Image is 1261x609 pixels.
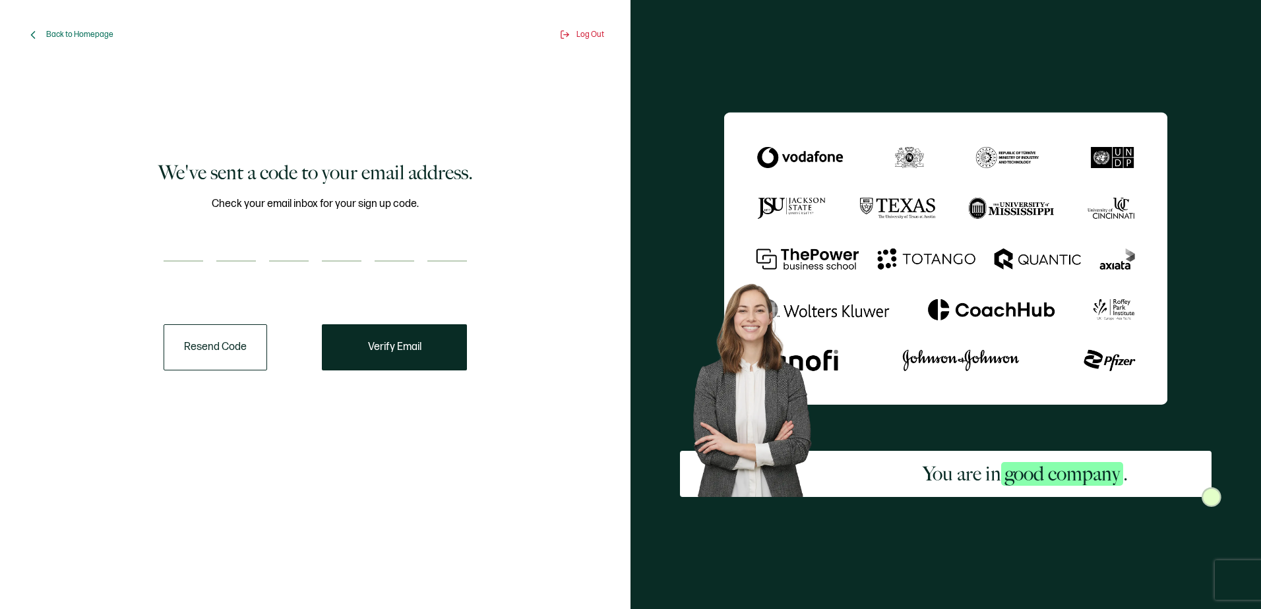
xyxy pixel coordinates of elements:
[164,324,267,370] button: Resend Code
[368,342,421,353] span: Verify Email
[322,324,467,370] button: Verify Email
[1202,487,1221,507] img: Sertifier Signup
[1001,462,1123,486] span: good company
[46,30,113,40] span: Back to Homepage
[680,273,840,497] img: Sertifier Signup - You are in <span class="strong-h">good company</span>. Hero
[212,196,419,212] span: Check your email inbox for your sign up code.
[923,461,1128,487] h2: You are in .
[576,30,604,40] span: Log Out
[724,112,1167,404] img: Sertifier We've sent a code to your email address.
[158,159,473,186] h1: We've sent a code to your email address.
